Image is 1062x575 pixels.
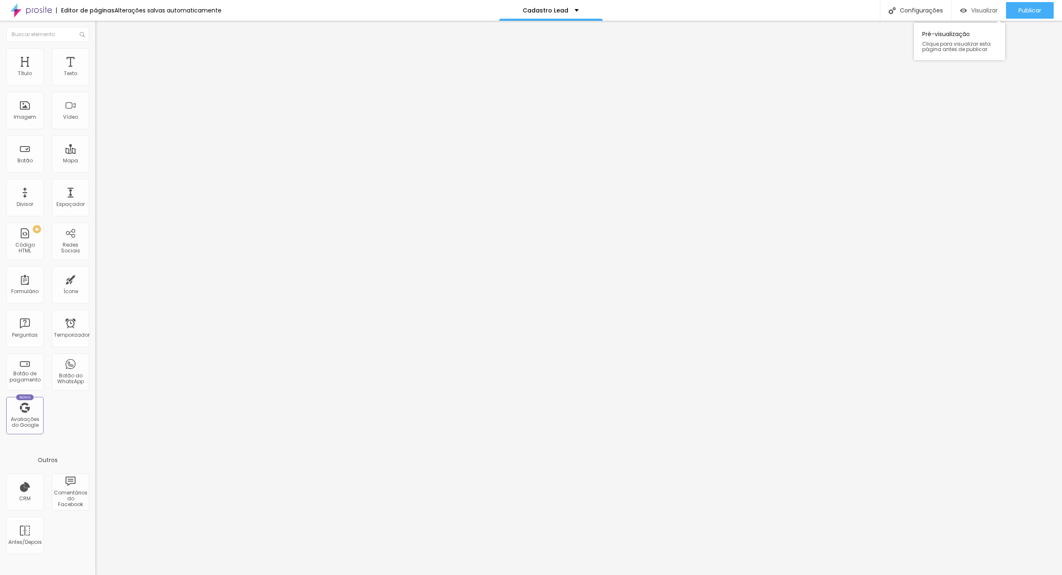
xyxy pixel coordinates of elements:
font: Botão [17,157,33,164]
font: Título [18,70,32,77]
font: Imagem [14,113,36,120]
font: Visualizar [971,6,998,15]
font: CRM [19,495,31,502]
font: Editor de páginas [61,6,114,15]
font: Outros [38,456,58,464]
font: Pré-visualização [922,30,970,38]
img: Ícone [80,32,85,37]
font: Comentários do Facebook [54,489,88,508]
font: Cadastro Lead [523,6,568,15]
img: Ícone [889,7,896,14]
font: Clique para visualizar esta página antes de publicar. [922,40,991,53]
img: view-1.svg [960,7,967,14]
iframe: Editor [95,21,1062,575]
font: Alterações salvas automaticamente [114,6,222,15]
font: Novo [19,395,31,400]
button: Publicar [1006,2,1054,19]
font: Vídeo [63,113,78,120]
font: Configurações [900,6,943,15]
font: Botão de pagamento [10,370,41,383]
font: Perguntas [12,331,38,338]
font: Avaliações do Google [11,416,39,428]
font: Redes Sociais [61,241,80,254]
font: Publicar [1018,6,1041,15]
font: Botão do WhatsApp [57,372,84,385]
font: Espaçador [56,201,85,208]
font: Mapa [63,157,78,164]
font: Texto [64,70,77,77]
font: Antes/Depois [8,538,42,546]
font: Divisor [17,201,33,208]
input: Buscar elemento [6,27,89,42]
button: Visualizar [952,2,1006,19]
font: Ícone [63,288,78,295]
font: Formulário [11,288,39,295]
font: Código HTML [15,241,35,254]
font: Temporizador [54,331,90,338]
